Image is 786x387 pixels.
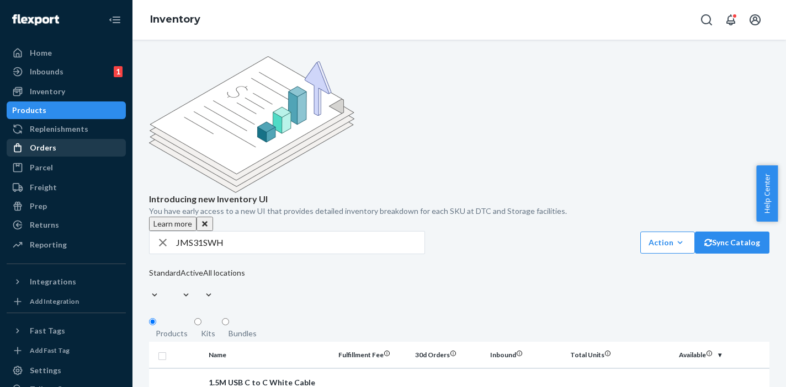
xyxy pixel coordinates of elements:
th: 30d Orders [395,342,461,368]
button: Integrations [7,273,126,291]
a: Home [7,44,126,62]
a: Settings [7,362,126,379]
button: Open account menu [744,9,766,31]
a: Inventory [7,83,126,100]
div: Home [30,47,52,58]
div: 1 [114,66,123,77]
input: Standard [149,278,150,289]
div: Integrations [30,276,76,287]
div: Products [12,105,46,116]
input: All locations [203,278,204,289]
a: Inbounds1 [7,63,126,80]
p: You have early access to a new UI that provides detailed inventory breakdown for each SKU at DTC ... [149,206,769,217]
a: Reporting [7,236,126,254]
input: Kits [194,318,201,325]
input: Bundles [222,318,229,325]
div: Settings [30,365,61,376]
div: Add Fast Tag [30,346,70,355]
button: Fast Tags [7,322,126,340]
th: Name [204,342,328,368]
a: Returns [7,216,126,234]
div: Kits [201,328,215,339]
div: Action [649,237,687,248]
button: Close [197,217,213,231]
th: Available [615,342,726,368]
th: Inbound [461,342,527,368]
img: new-reports-banner-icon.82668bd98b6a51aee86340f2a7b77ae3.png [149,56,354,193]
a: Orders [7,139,126,157]
div: Parcel [30,162,53,173]
a: Freight [7,179,126,196]
div: Active [180,267,203,278]
button: Open Search Box [695,9,718,31]
div: Prep [30,201,47,212]
input: Search inventory by name or sku [176,232,424,254]
a: Inventory [150,13,200,25]
div: All locations [203,267,245,278]
button: Open notifications [720,9,742,31]
a: Add Integration [7,295,126,308]
th: Total Units [527,342,615,368]
input: Active [180,278,182,289]
ol: breadcrumbs [141,4,209,36]
div: Standard [149,267,180,278]
a: Add Fast Tag [7,344,126,357]
div: Freight [30,182,57,193]
div: Bundles [229,328,257,339]
button: Sync Catalog [695,232,769,254]
div: Replenishments [30,123,88,135]
div: Orders [30,142,56,153]
div: Inbounds [30,66,63,77]
img: Flexport logo [12,14,59,25]
div: Inventory [30,86,65,97]
input: Products [149,318,156,325]
p: Introducing new Inventory UI [149,193,769,206]
button: Help Center [756,165,778,222]
div: Add Integration [30,297,79,306]
button: Learn more [149,217,197,231]
div: Fast Tags [30,325,65,336]
button: Close Navigation [104,9,126,31]
a: Products [7,101,126,119]
a: Replenishments [7,120,126,138]
th: Fulfillment Fee [328,342,395,368]
a: Prep [7,197,126,215]
button: Action [640,232,695,254]
div: Products [156,328,188,339]
div: Reporting [30,239,67,250]
div: Returns [30,219,59,230]
a: Parcel [7,159,126,176]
